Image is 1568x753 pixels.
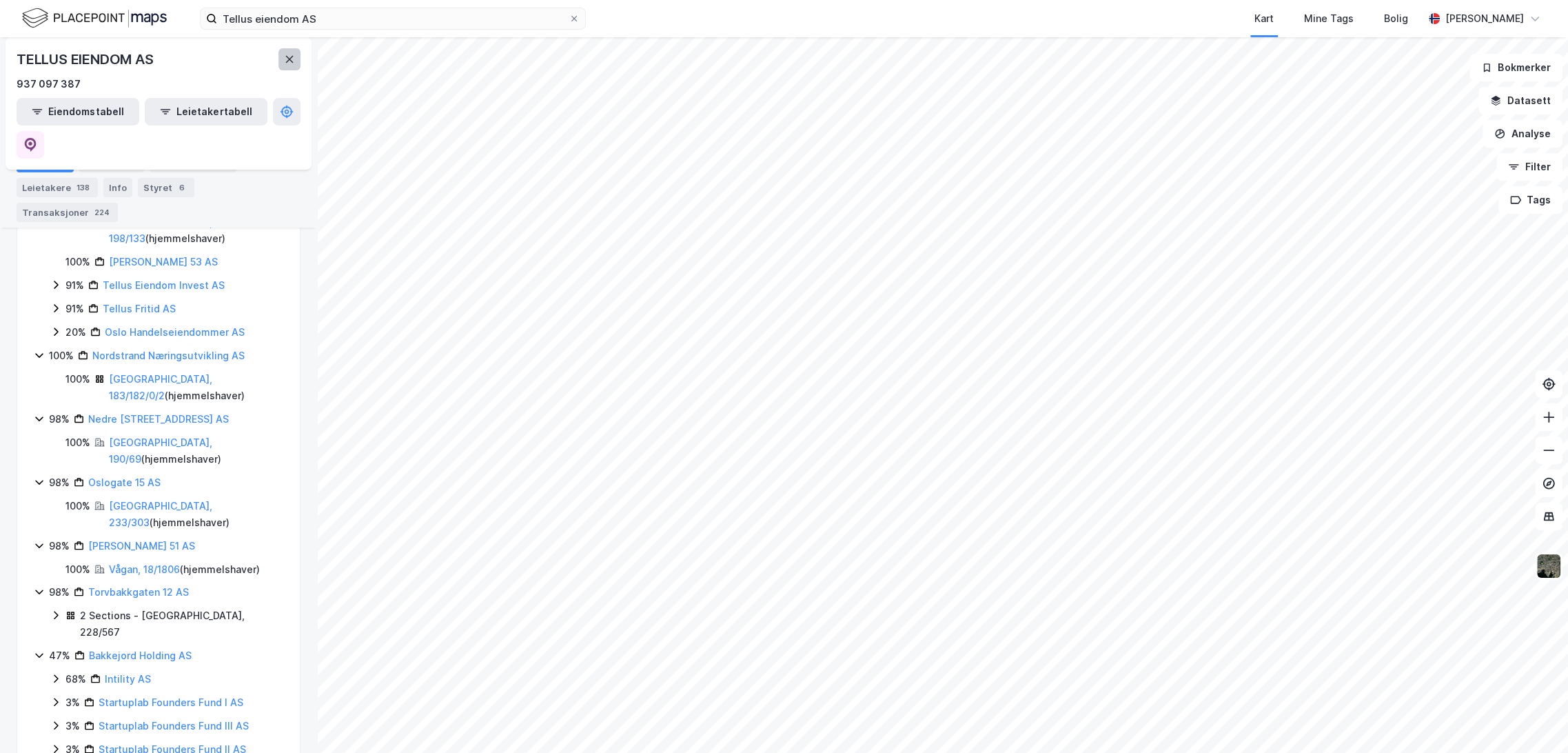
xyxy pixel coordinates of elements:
a: [GEOGRAPHIC_DATA], 183/182/0/2 [109,373,212,401]
div: Transaksjoner [17,203,118,222]
div: 3% [65,718,80,734]
a: [GEOGRAPHIC_DATA], 233/303 [109,500,212,528]
div: 98% [49,474,70,491]
div: 98% [49,411,70,428]
div: 100% [65,561,90,578]
a: Oslogate 15 AS [88,476,161,488]
div: 6 [175,181,189,194]
a: Intility AS [105,673,151,685]
a: Oslo Handelseiendommer AS [105,326,245,338]
a: Nordstrand Næringsutvikling AS [92,350,245,361]
img: logo.f888ab2527a4732fd821a326f86c7f29.svg [22,6,167,30]
div: 138 [74,181,92,194]
a: Startuplab Founders Fund III AS [99,720,249,732]
div: Mine Tags [1304,10,1354,27]
iframe: Chat Widget [1499,687,1568,753]
div: 3% [65,694,80,711]
div: [PERSON_NAME] [1445,10,1524,27]
div: ( hjemmelshaver ) [109,561,260,578]
div: Kontrollprogram for chat [1499,687,1568,753]
div: 100% [65,254,90,270]
a: Nedre [STREET_ADDRESS] AS [88,413,229,425]
div: Kart [1254,10,1274,27]
input: Søk på adresse, matrikkel, gårdeiere, leietakere eller personer [217,8,569,29]
div: 100% [65,434,90,451]
a: Torvbakkgaten 12 AS [88,586,189,598]
a: [GEOGRAPHIC_DATA], 190/69 [109,436,212,465]
button: Bokmerker [1469,54,1562,81]
div: 937 097 387 [17,76,81,92]
button: Filter [1496,153,1562,181]
div: Leietakere [17,178,98,197]
div: 2 Sections - [GEOGRAPHIC_DATA], 228/567 [80,608,283,641]
button: Eiendomstabell [17,98,139,125]
div: Info [103,178,132,197]
a: [PERSON_NAME] 51 AS [88,540,195,552]
button: Analyse [1483,120,1562,148]
a: Bakkejord Holding AS [89,650,192,661]
div: Styret [138,178,194,197]
button: Tags [1498,186,1562,214]
div: ( hjemmelshaver ) [109,498,283,531]
a: Startuplab Founders Fund I AS [99,696,243,708]
div: 68% [65,671,86,687]
div: 100% [65,371,90,388]
div: ( hjemmelshaver ) [109,371,283,404]
a: [PERSON_NAME] 53 AS [109,256,218,268]
div: ( hjemmelshaver ) [109,214,283,248]
div: 47% [49,647,70,664]
div: TELLUS EIENDOM AS [17,48,156,70]
div: 98% [49,538,70,554]
div: 98% [49,584,70,601]
div: ( hjemmelshaver ) [109,434,283,468]
a: Vågan, 18/1806 [109,563,180,575]
button: Leietakertabell [145,98,267,125]
img: 9k= [1536,553,1562,579]
a: Tellus Eiendom Invest AS [103,279,225,291]
div: Bolig [1384,10,1408,27]
div: 224 [92,205,112,219]
div: 91% [65,301,84,317]
div: 100% [65,498,90,514]
div: 100% [49,348,74,364]
div: 20% [65,324,86,341]
div: 91% [65,277,84,294]
button: Datasett [1478,87,1562,114]
a: Tellus Fritid AS [103,303,176,314]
